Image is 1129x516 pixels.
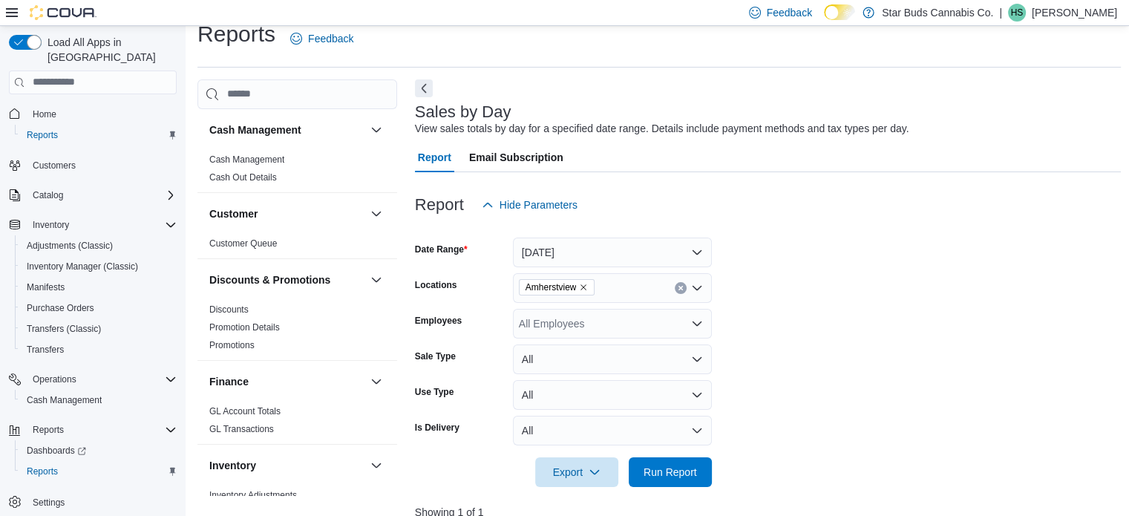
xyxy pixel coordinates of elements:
[33,108,56,120] span: Home
[15,440,183,461] a: Dashboards
[21,463,177,480] span: Reports
[579,283,588,292] button: Remove Amherstview from selection in this group
[209,304,249,315] a: Discounts
[367,121,385,139] button: Cash Management
[415,350,456,362] label: Sale Type
[415,386,454,398] label: Use Type
[27,421,70,439] button: Reports
[27,494,71,512] a: Settings
[27,216,177,234] span: Inventory
[513,416,712,445] button: All
[27,240,113,252] span: Adjustments (Classic)
[27,344,64,356] span: Transfers
[30,5,96,20] img: Cova
[367,205,385,223] button: Customer
[526,280,577,295] span: Amherstview
[15,390,183,411] button: Cash Management
[197,151,397,192] div: Cash Management
[21,237,119,255] a: Adjustments (Classic)
[27,492,177,511] span: Settings
[513,344,712,374] button: All
[691,318,703,330] button: Open list of options
[27,466,58,477] span: Reports
[27,105,62,123] a: Home
[1008,4,1026,22] div: Hannah Sly
[21,341,70,359] a: Transfers
[469,143,563,172] span: Email Subscription
[33,160,76,172] span: Customers
[415,196,464,214] h3: Report
[27,261,138,272] span: Inventory Manager (Classic)
[27,370,177,388] span: Operations
[3,491,183,512] button: Settings
[3,369,183,390] button: Operations
[27,186,177,204] span: Catalog
[3,215,183,235] button: Inventory
[415,121,909,137] div: View sales totals by day for a specified date range. Details include payment methods and tax type...
[21,391,177,409] span: Cash Management
[209,154,284,166] span: Cash Management
[33,497,65,509] span: Settings
[197,235,397,258] div: Customer
[21,299,100,317] a: Purchase Orders
[27,445,86,457] span: Dashboards
[209,340,255,350] a: Promotions
[27,216,75,234] button: Inventory
[415,279,457,291] label: Locations
[209,206,258,221] h3: Customer
[209,374,364,389] button: Finance
[27,156,177,174] span: Customers
[824,4,855,20] input: Dark Mode
[513,238,712,267] button: [DATE]
[27,421,177,439] span: Reports
[21,442,92,460] a: Dashboards
[882,4,993,22] p: Star Buds Cannabis Co.
[519,279,595,295] span: Amherstview
[27,302,94,314] span: Purchase Orders
[1011,4,1024,22] span: HS
[415,422,459,434] label: Is Delivery
[27,394,102,406] span: Cash Management
[15,277,183,298] button: Manifests
[42,35,177,65] span: Load All Apps in [GEOGRAPHIC_DATA]
[767,5,812,20] span: Feedback
[675,282,687,294] button: Clear input
[544,457,609,487] span: Export
[21,258,177,275] span: Inventory Manager (Classic)
[21,278,177,296] span: Manifests
[15,256,183,277] button: Inventory Manager (Classic)
[21,299,177,317] span: Purchase Orders
[367,457,385,474] button: Inventory
[415,103,511,121] h3: Sales by Day
[3,103,183,125] button: Home
[209,458,256,473] h3: Inventory
[209,458,364,473] button: Inventory
[418,143,451,172] span: Report
[3,154,183,176] button: Customers
[209,339,255,351] span: Promotions
[15,298,183,319] button: Purchase Orders
[308,31,353,46] span: Feedback
[284,24,359,53] a: Feedback
[209,406,281,417] a: GL Account Totals
[209,154,284,165] a: Cash Management
[644,465,697,480] span: Run Report
[3,419,183,440] button: Reports
[21,258,144,275] a: Inventory Manager (Classic)
[209,238,277,249] span: Customer Queue
[535,457,618,487] button: Export
[691,282,703,294] button: Open list of options
[209,272,330,287] h3: Discounts & Promotions
[33,189,63,201] span: Catalog
[209,321,280,333] span: Promotion Details
[629,457,712,487] button: Run Report
[209,172,277,183] span: Cash Out Details
[21,442,177,460] span: Dashboards
[15,319,183,339] button: Transfers (Classic)
[1032,4,1117,22] p: [PERSON_NAME]
[209,304,249,316] span: Discounts
[27,105,177,123] span: Home
[209,272,364,287] button: Discounts & Promotions
[367,373,385,391] button: Finance
[21,320,107,338] a: Transfers (Classic)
